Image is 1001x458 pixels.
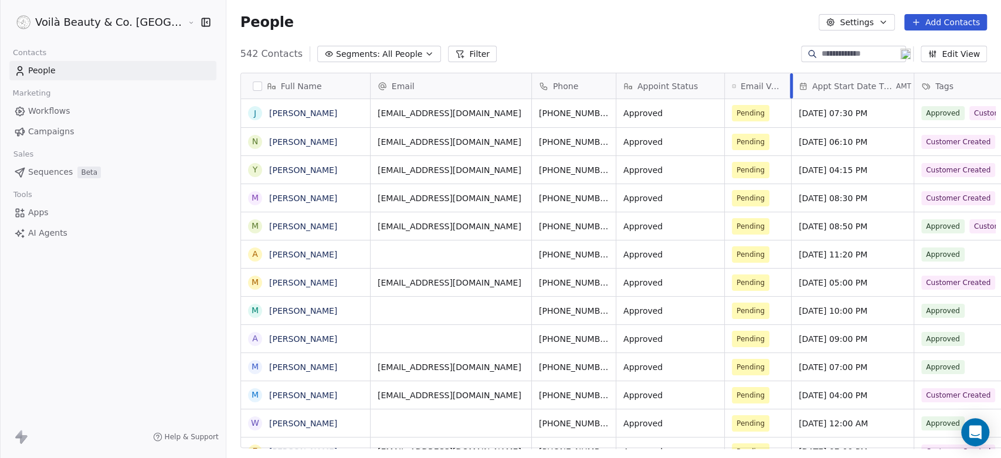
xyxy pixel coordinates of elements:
[737,333,765,345] span: Pending
[269,447,337,456] a: [PERSON_NAME]
[935,80,954,92] span: Tags
[539,389,609,401] span: [PHONE_NUMBER]
[539,136,609,148] span: [PHONE_NUMBER]
[269,222,337,231] a: [PERSON_NAME]
[28,206,49,219] span: Apps
[921,135,995,149] span: Customer Created
[799,220,907,232] span: [DATE] 08:50 PM
[539,277,609,289] span: [PHONE_NUMBER]
[799,136,907,148] span: [DATE] 06:10 PM
[252,248,258,260] div: A
[539,220,609,232] span: [PHONE_NUMBER]
[539,446,609,457] span: [PHONE_NUMBER]
[371,73,531,99] div: Email
[378,446,524,457] span: [EMAIL_ADDRESS][DOMAIN_NAME]
[921,416,965,430] span: Approved
[8,84,56,102] span: Marketing
[448,46,497,62] button: Filter
[378,107,524,119] span: [EMAIL_ADDRESS][DOMAIN_NAME]
[9,122,216,141] a: Campaigns
[921,247,965,262] span: Approved
[252,276,259,289] div: M
[378,164,524,176] span: [EMAIL_ADDRESS][DOMAIN_NAME]
[269,250,337,259] a: [PERSON_NAME]
[254,107,256,120] div: J
[378,277,524,289] span: [EMAIL_ADDRESS][DOMAIN_NAME]
[539,249,609,260] span: [PHONE_NUMBER]
[623,249,717,260] span: Approved
[737,192,765,204] span: Pending
[737,136,765,148] span: Pending
[9,203,216,222] a: Apps
[799,107,907,119] span: [DATE] 07:30 PM
[269,165,337,175] a: [PERSON_NAME]
[252,164,257,176] div: Y
[252,192,259,204] div: M
[623,192,717,204] span: Approved
[28,227,67,239] span: AI Agents
[77,167,101,178] span: Beta
[737,305,765,317] span: Pending
[799,192,907,204] span: [DATE] 08:30 PM
[799,418,907,429] span: [DATE] 12:00 AM
[799,305,907,317] span: [DATE] 10:00 PM
[252,333,258,345] div: A
[637,80,698,92] span: Appoint Status
[378,220,524,232] span: [EMAIL_ADDRESS][DOMAIN_NAME]
[539,361,609,373] span: [PHONE_NUMBER]
[623,305,717,317] span: Approved
[921,219,965,233] span: Approved
[269,278,337,287] a: [PERSON_NAME]
[799,446,907,457] span: [DATE] 07:00 PM
[737,277,765,289] span: Pending
[623,446,717,457] span: Approved
[921,106,965,120] span: Approved
[252,220,259,232] div: M
[269,362,337,372] a: [PERSON_NAME]
[921,191,995,205] span: Customer Created
[165,432,219,442] span: Help & Support
[35,15,185,30] span: Voilà Beauty & Co. [GEOGRAPHIC_DATA]
[28,105,70,117] span: Workflows
[900,49,911,59] img: 19.png
[737,164,765,176] span: Pending
[623,361,717,373] span: Approved
[251,417,259,429] div: W
[382,48,422,60] span: All People
[269,419,337,428] a: [PERSON_NAME]
[623,333,717,345] span: Approved
[921,276,995,290] span: Customer Created
[921,388,995,402] span: Customer Created
[737,446,765,457] span: Pending
[904,14,987,30] button: Add Contacts
[616,73,724,99] div: Appoint Status
[9,223,216,243] a: AI Agents
[378,389,524,401] span: [EMAIL_ADDRESS][DOMAIN_NAME]
[737,220,765,232] span: Pending
[623,164,717,176] span: Approved
[921,163,995,177] span: Customer Created
[252,389,259,401] div: M
[269,108,337,118] a: [PERSON_NAME]
[623,277,717,289] span: Approved
[8,145,39,163] span: Sales
[269,334,337,344] a: [PERSON_NAME]
[737,418,765,429] span: Pending
[799,389,907,401] span: [DATE] 04:00 PM
[28,65,56,77] span: People
[921,332,965,346] span: Approved
[921,304,965,318] span: Approved
[241,99,371,449] div: grid
[269,391,337,400] a: [PERSON_NAME]
[792,73,914,99] div: Appt Start Date TimeAMT
[281,80,322,92] span: Full Name
[799,361,907,373] span: [DATE] 07:00 PM
[799,164,907,176] span: [DATE] 04:15 PM
[819,14,894,30] button: Settings
[8,186,37,203] span: Tools
[269,137,337,147] a: [PERSON_NAME]
[623,389,717,401] span: Approved
[539,333,609,345] span: [PHONE_NUMBER]
[269,194,337,203] a: [PERSON_NAME]
[961,418,989,446] div: Open Intercom Messenger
